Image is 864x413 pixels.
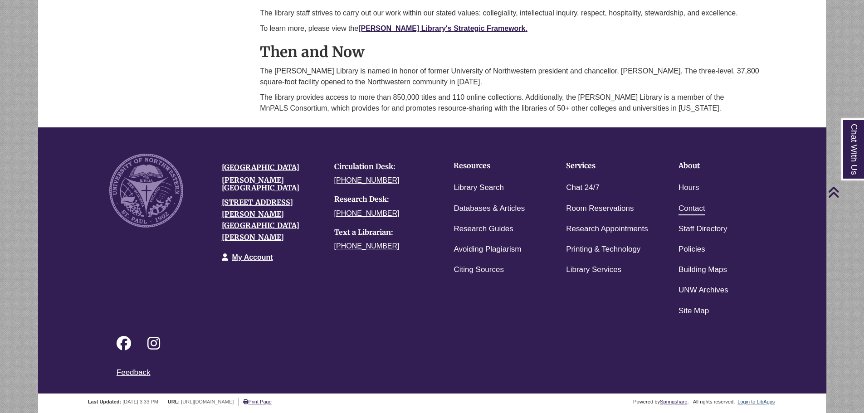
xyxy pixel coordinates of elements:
h4: Circulation Desk: [334,163,433,171]
a: Chat 24/7 [566,181,600,194]
a: . [525,24,527,32]
a: [PERSON_NAME] Library's Strategic Framework [358,24,525,32]
h4: [PERSON_NAME][GEOGRAPHIC_DATA] [222,176,321,192]
i: Follow on Instagram [147,336,160,350]
a: Feedback [117,368,151,377]
i: Follow on Facebook [117,336,131,350]
a: [GEOGRAPHIC_DATA] [222,163,299,172]
a: [PHONE_NUMBER] [334,209,400,217]
span: [URL][DOMAIN_NAME] [181,399,234,404]
h4: Services [566,162,650,170]
p: To learn more, please view the [260,23,783,34]
a: Library Search [454,181,504,194]
img: UNW seal [109,154,183,228]
a: [PHONE_NUMBER] [334,176,400,184]
span: Last Updated: [88,399,121,404]
a: Springshare [660,399,687,404]
span: [DATE] 3:33 PM [122,399,158,404]
a: Research Appointments [566,223,648,236]
p: The library staff strives to carry out our work within our stated values: collegiality, intellect... [260,8,783,19]
a: UNW Archives [679,284,728,297]
a: Databases & Articles [454,202,525,215]
a: Login to LibApps [737,399,775,404]
a: Staff Directory [679,223,727,236]
a: Contact [679,202,705,215]
a: Room Reservations [566,202,634,215]
a: [PHONE_NUMBER] [334,242,400,250]
h4: Text a Librarian: [334,228,433,237]
h4: Research Desk: [334,195,433,204]
a: Print Page [243,399,271,404]
p: The [PERSON_NAME] Library is named in honor of former University of Northwestern president and ch... [260,66,783,87]
a: Hours [679,181,699,194]
a: Printing & Technology [566,243,640,256]
span: URL: [168,399,180,404]
div: All rights reserved. [692,399,737,404]
a: Back to Top [828,186,862,198]
p: The library provides access to more than 850,000 titles and 110 online collections. Additionally,... [260,92,783,114]
div: Powered by . [632,399,690,404]
a: [STREET_ADDRESS][PERSON_NAME][GEOGRAPHIC_DATA][PERSON_NAME] [222,198,299,242]
a: Building Maps [679,263,727,277]
a: Citing Sources [454,263,504,277]
a: Avoiding Plagiarism [454,243,521,256]
a: Library Services [566,263,621,277]
a: My Account [232,253,273,261]
a: Site Map [679,305,709,318]
a: Research Guides [454,223,513,236]
h4: Resources [454,162,538,170]
h4: About [679,162,763,170]
a: Policies [679,243,705,256]
i: Print Page [243,399,248,404]
strong: Then and Now [260,43,365,61]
